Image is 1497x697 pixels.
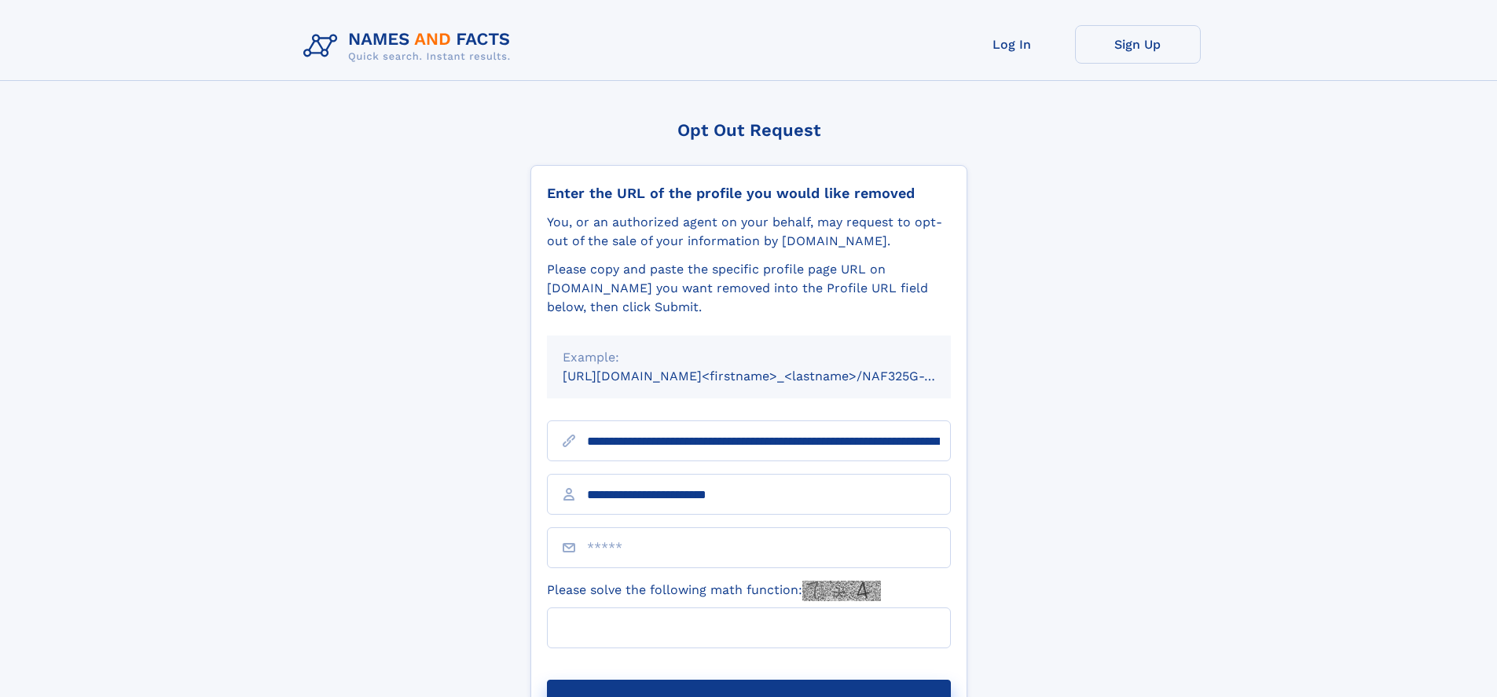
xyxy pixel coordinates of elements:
[547,213,951,251] div: You, or an authorized agent on your behalf, may request to opt-out of the sale of your informatio...
[530,120,967,140] div: Opt Out Request
[547,185,951,202] div: Enter the URL of the profile you would like removed
[949,25,1075,64] a: Log In
[563,369,981,383] small: [URL][DOMAIN_NAME]<firstname>_<lastname>/NAF325G-xxxxxxxx
[1075,25,1201,64] a: Sign Up
[547,581,881,601] label: Please solve the following math function:
[297,25,523,68] img: Logo Names and Facts
[547,260,951,317] div: Please copy and paste the specific profile page URL on [DOMAIN_NAME] you want removed into the Pr...
[563,348,935,367] div: Example:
